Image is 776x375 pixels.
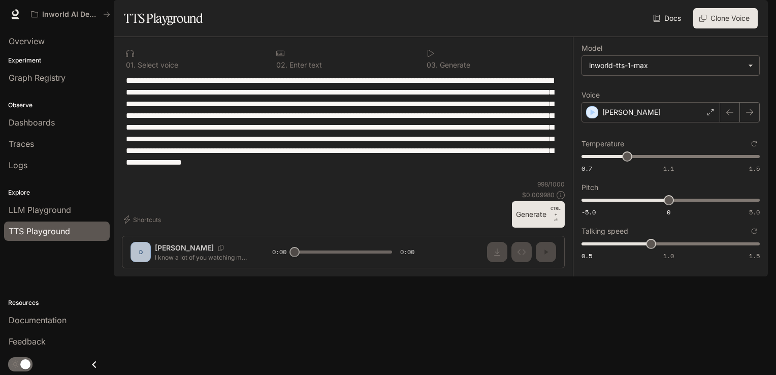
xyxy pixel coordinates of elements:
[512,201,565,228] button: GenerateCTRL +⏎
[581,140,624,147] p: Temperature
[122,211,165,228] button: Shortcuts
[581,45,602,52] p: Model
[582,56,759,75] div: inworld-tts-1-max
[124,8,203,28] h1: TTS Playground
[602,107,661,117] p: [PERSON_NAME]
[287,61,322,69] p: Enter text
[749,138,760,149] button: Reset to default
[581,208,596,216] span: -5.0
[551,205,561,224] p: ⏎
[581,164,592,173] span: 0.7
[749,252,760,260] span: 1.5
[438,61,470,69] p: Generate
[581,91,600,99] p: Voice
[42,10,99,19] p: Inworld AI Demos
[136,61,178,69] p: Select voice
[26,4,115,24] button: All workspaces
[427,61,438,69] p: 0 3 .
[663,252,674,260] span: 1.0
[749,208,760,216] span: 5.0
[581,184,598,191] p: Pitch
[551,205,561,217] p: CTRL +
[693,8,758,28] button: Clone Voice
[667,208,670,216] span: 0
[126,61,136,69] p: 0 1 .
[581,252,592,260] span: 0.5
[749,164,760,173] span: 1.5
[581,228,628,235] p: Talking speed
[651,8,685,28] a: Docs
[663,164,674,173] span: 1.1
[589,60,743,71] div: inworld-tts-1-max
[276,61,287,69] p: 0 2 .
[749,226,760,237] button: Reset to default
